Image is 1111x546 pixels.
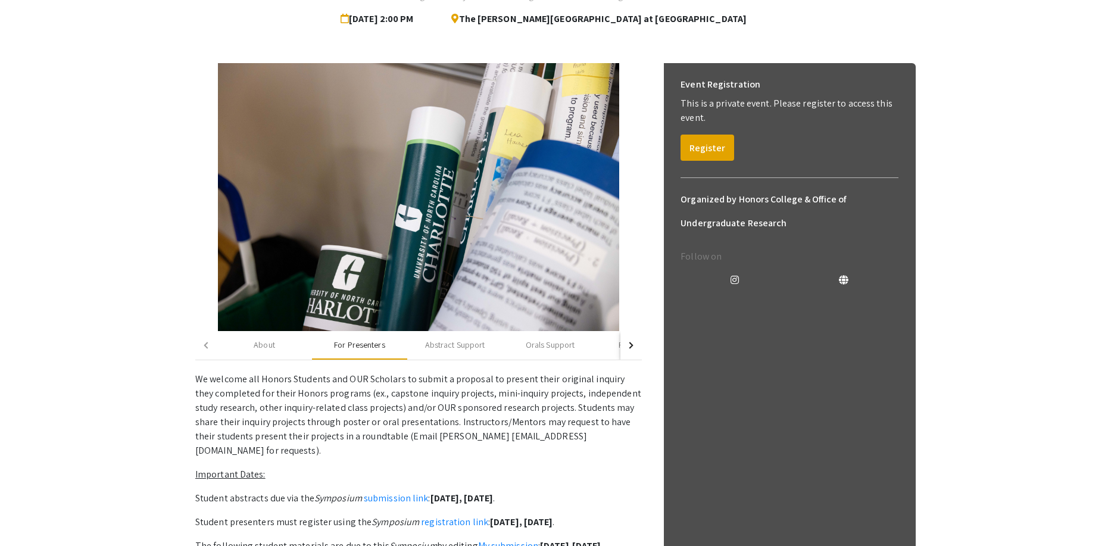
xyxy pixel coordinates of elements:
a: registration link [421,516,488,528]
p: This is a private event. Please register to access this event. [681,96,898,125]
strong: [DATE] [464,492,493,504]
strong: [DATE], [490,516,522,528]
em: Symposium [372,516,419,528]
h6: Organized by Honors College & Office of Undergraduate Research [681,188,898,235]
strong: [DATE], [430,492,463,504]
em: Symposium [314,492,362,504]
span: [DATE] 2:00 PM [341,7,419,31]
u: Important Dates: [195,468,266,481]
div: About [254,339,275,351]
div: Orals Support [526,339,575,351]
p: Student abstracts due via the : . [195,491,642,506]
h6: Event Registration [681,73,760,96]
div: For Presenters [334,339,385,351]
p: Follow on [681,249,898,264]
a: submission link [364,492,429,504]
p: We welcome all Honors Students and OUR Scholars to submit a proposal to present their original in... [195,372,642,458]
div: Abstract Support [425,339,485,351]
span: The [PERSON_NAME][GEOGRAPHIC_DATA] at [GEOGRAPHIC_DATA] [442,7,747,31]
strong: [DATE] [524,516,553,528]
iframe: Chat [9,492,51,537]
div: Poster Support [619,339,672,351]
p: Student presenters must register using the : . [195,515,642,529]
img: 59b9fcbe-6bc5-4e6d-967d-67fe823bd54b.jpg [218,63,620,331]
button: Register [681,135,734,161]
